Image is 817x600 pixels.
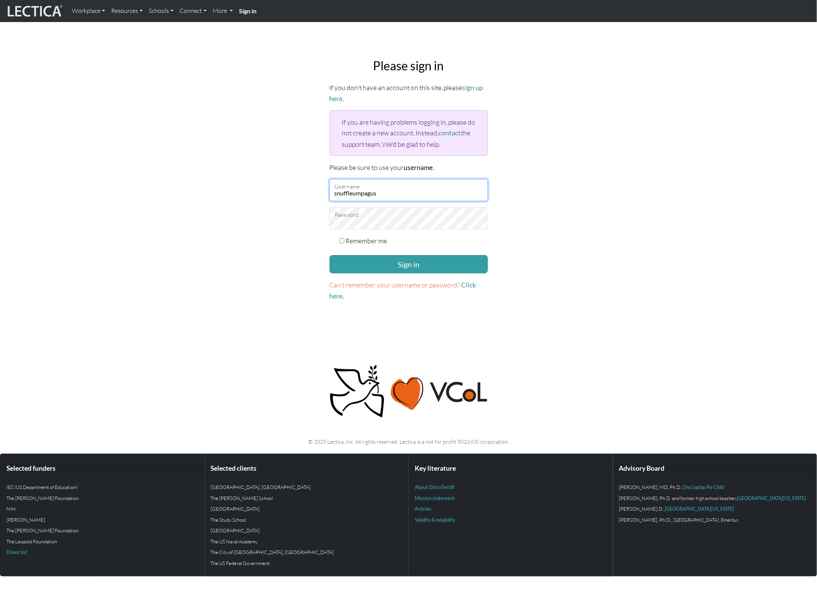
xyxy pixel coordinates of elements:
[0,460,204,477] div: Selected funders
[683,484,725,490] a: One Laptop Per Child
[177,3,210,19] a: Connect
[330,110,488,156] div: If you are having problems logging in, please do not create a new account. Instead, the support t...
[211,548,403,556] p: The City of [GEOGRAPHIC_DATA], [GEOGRAPHIC_DATA]
[330,82,488,104] p: If you don't have an account on this site, please .
[108,3,146,19] a: Resources
[327,364,490,419] img: Peace, love, VCoL
[415,484,454,490] a: About DiscoTest®
[619,483,811,491] p: [PERSON_NAME], MD, Ph.D.,
[415,517,455,523] a: Validity & reliability
[330,279,488,302] p: .
[330,179,488,201] input: Username
[415,506,432,512] a: Articles
[211,505,403,513] p: [GEOGRAPHIC_DATA]
[409,460,613,477] div: Key literature
[211,516,403,524] p: The Study School
[6,494,198,502] p: The [PERSON_NAME] Foundation
[404,163,433,171] strong: username
[211,538,403,545] p: The US Naval Academy
[6,483,198,491] p: IES (US Department of Education)
[6,4,63,18] img: lecticalive
[346,235,387,246] label: Remember me
[236,3,260,19] a: Sign in
[330,162,488,173] p: Please be sure to use your .
[69,3,108,19] a: Workplace
[665,506,734,512] a: [GEOGRAPHIC_DATA][US_STATE]
[210,3,236,19] a: More
[6,549,27,555] a: Donor list
[330,255,488,273] button: Sign in
[6,527,198,534] p: The [PERSON_NAME] Foundation
[211,494,403,502] p: The [PERSON_NAME] School
[211,483,403,491] p: [GEOGRAPHIC_DATA], [GEOGRAPHIC_DATA]
[239,7,256,14] strong: Sign in
[737,495,806,501] a: [GEOGRAPHIC_DATA][US_STATE]
[6,538,198,545] p: The Leopold Foundation
[330,281,460,289] span: Can't remember your username or password?
[6,505,198,513] p: NIH
[146,3,177,19] a: Schools
[619,516,811,524] p: [PERSON_NAME], Ph.D.
[672,517,739,523] em: , [GEOGRAPHIC_DATA], Emeritus
[613,460,817,477] div: Advisory Board
[439,129,461,137] a: contact
[211,527,403,534] p: [GEOGRAPHIC_DATA]
[415,495,455,501] a: Mission statement
[330,59,488,73] h2: Please sign in
[619,494,811,502] p: [PERSON_NAME], Ph.D. and former high school teacher,
[162,437,655,446] p: © 2025 Lectica, Inc. All rights reserved. Lectica is a not for profit 501(c)(3) corporation.
[6,516,198,524] p: [PERSON_NAME]
[205,460,409,477] div: Selected clients
[619,505,811,513] p: [PERSON_NAME].D.,
[211,559,403,567] p: The US Federal Government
